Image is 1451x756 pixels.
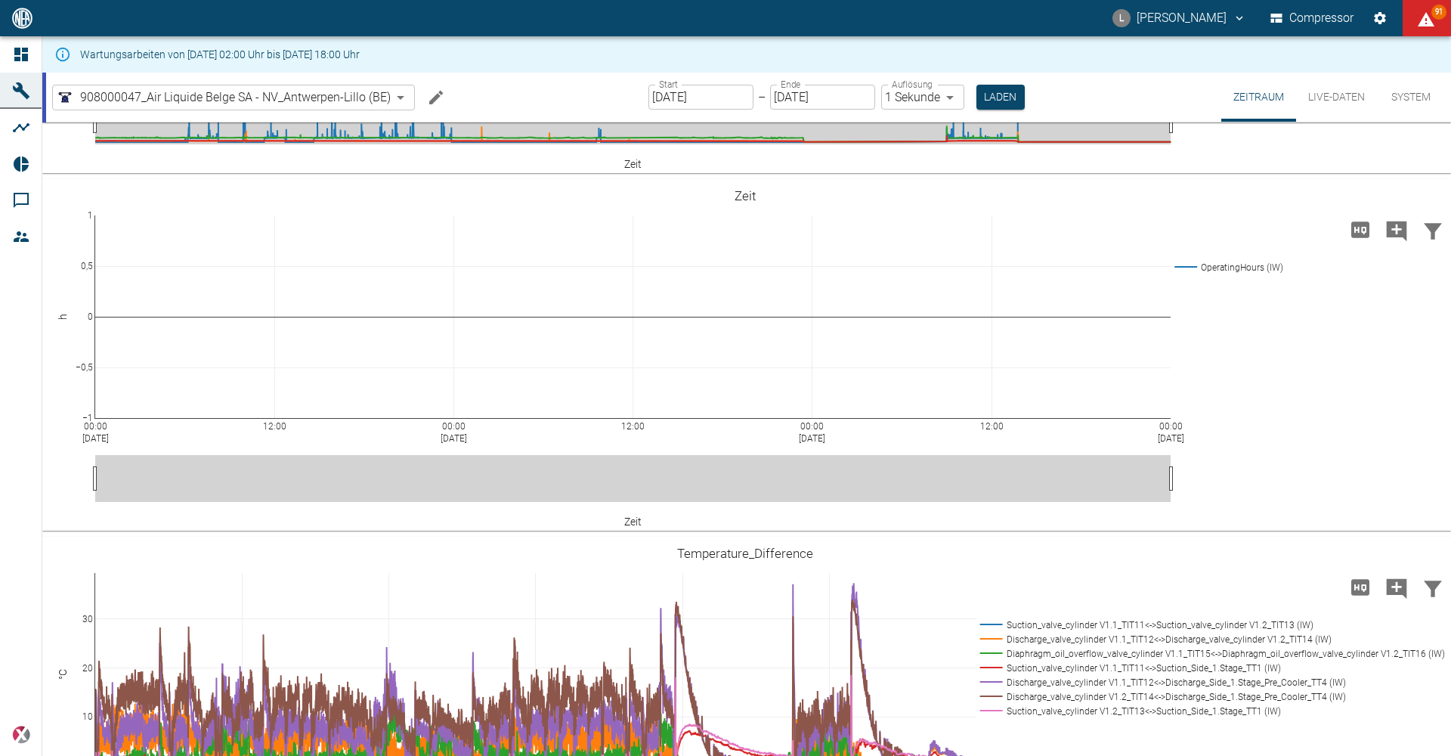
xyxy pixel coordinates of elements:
button: luca.corigliano@neuman-esser.com [1110,5,1248,32]
label: Start [659,78,678,91]
input: DD.MM.YYYY [648,85,753,110]
label: Auflösung [892,78,933,91]
button: Zeitraum [1221,73,1296,122]
span: Hohe Auflösung [1342,579,1378,593]
label: Ende [781,78,800,91]
button: Kommentar hinzufügen [1378,568,1415,607]
img: logo [11,8,34,28]
div: Wartungsarbeiten von [DATE] 02:00 Uhr bis [DATE] 18:00 Uhr [80,41,360,68]
button: Live-Daten [1296,73,1377,122]
button: Kommentar hinzufügen [1378,210,1415,249]
div: 1 Sekunde [881,85,964,110]
button: Compressor [1267,5,1357,32]
span: Hohe Auflösung [1342,222,1378,236]
input: DD.MM.YYYY [770,85,875,110]
button: Laden [976,85,1025,110]
span: 91 [1431,5,1446,20]
button: Daten filtern [1415,210,1451,249]
img: Xplore Logo [12,726,30,744]
span: 908000047_Air Liquide Belge SA - NV_Antwerpen-Lillo (BE) [80,88,391,106]
button: Einstellungen [1366,5,1394,32]
button: Daten filtern [1415,568,1451,607]
div: L [1112,9,1131,27]
button: System [1377,73,1445,122]
p: – [758,88,766,106]
button: Machine bearbeiten [421,82,451,113]
a: 908000047_Air Liquide Belge SA - NV_Antwerpen-Lillo (BE) [56,88,391,107]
